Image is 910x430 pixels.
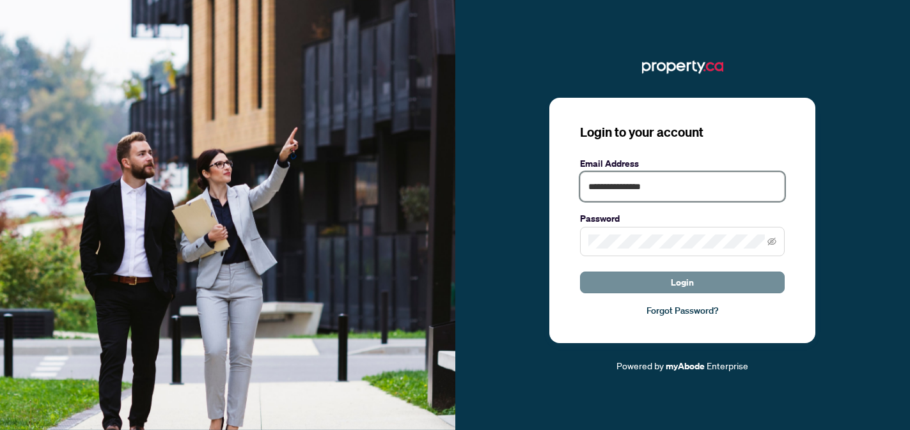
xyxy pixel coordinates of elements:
[616,360,664,371] span: Powered by
[580,123,785,141] h3: Login to your account
[580,303,785,318] a: Forgot Password?
[707,360,748,371] span: Enterprise
[767,237,776,246] span: eye-invisible
[642,57,723,77] img: ma-logo
[671,272,694,293] span: Login
[580,211,785,226] label: Password
[580,272,785,293] button: Login
[666,359,705,373] a: myAbode
[580,157,785,171] label: Email Address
